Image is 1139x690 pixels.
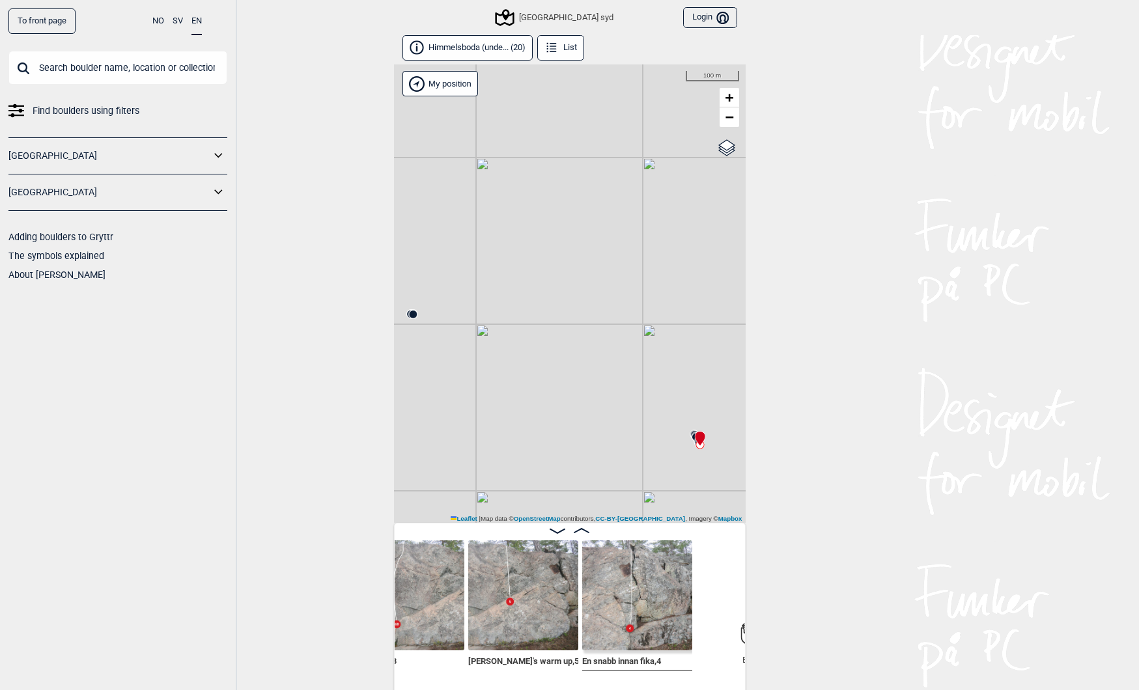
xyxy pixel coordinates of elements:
a: Adding boulders to Gryttr [8,232,113,242]
a: OpenStreetMap [514,515,561,522]
a: Layers [714,133,739,162]
input: Search boulder name, location or collection [8,51,227,85]
span: Find boulders using filters [33,102,139,120]
img: Philips warm up [468,540,578,650]
div: 100 m [686,71,739,81]
a: Zoom out [720,107,739,127]
a: About [PERSON_NAME] [8,269,105,280]
button: EN [191,8,202,35]
img: En snabb innan fika [582,540,692,650]
a: Zoom in [720,88,739,107]
button: Login [683,7,737,29]
a: CC-BY-[GEOGRAPHIC_DATA] [595,515,685,522]
button: List [537,35,585,61]
a: Leaflet [451,515,477,522]
img: Agonize [354,540,464,650]
span: | [479,515,481,522]
button: NO [152,8,164,34]
span: − [725,109,733,125]
a: Find boulders using filters [8,102,227,120]
div: [GEOGRAPHIC_DATA] syd [497,10,613,25]
span: En snabb innan fika , 4 [582,654,661,666]
div: Map data © contributors, , Imagery © [447,514,746,523]
a: [GEOGRAPHIC_DATA] [8,183,210,202]
a: [GEOGRAPHIC_DATA] [8,146,210,165]
button: SV [173,8,183,34]
a: Mapbox [718,515,742,522]
a: To front page [8,8,76,34]
a: The symbols explained [8,251,104,261]
div: Show my position [402,71,478,96]
button: Himmelsboda (unde... (20) [402,35,533,61]
span: + [725,89,733,105]
span: [PERSON_NAME]'s warm up , 5 [468,654,579,666]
